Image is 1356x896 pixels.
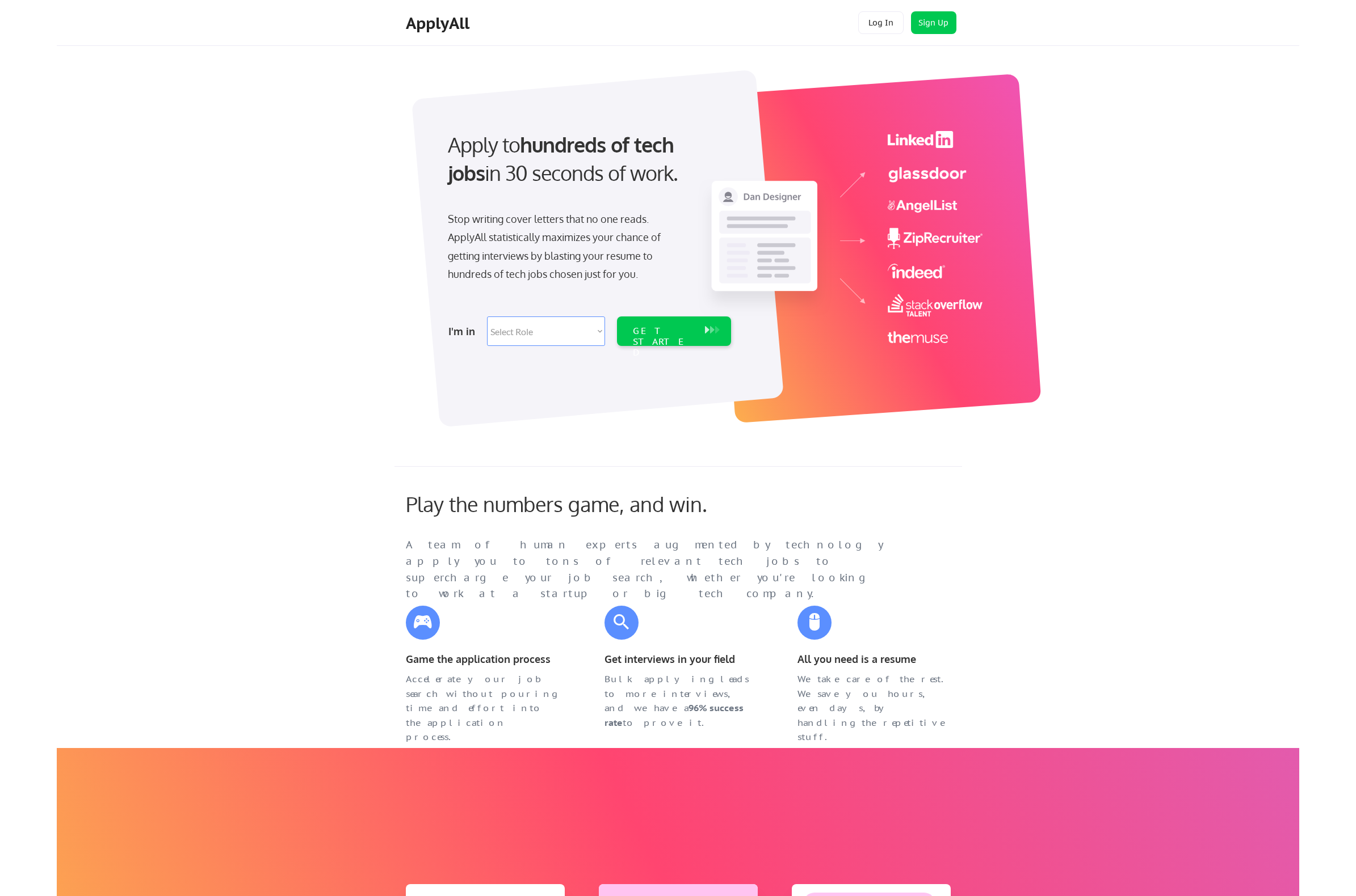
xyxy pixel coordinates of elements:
[406,537,905,602] div: A team of human experts augmented by technology apply you to tons of relevant tech jobs to superc...
[406,14,473,33] div: ApplyAll
[797,672,951,745] div: We take care of the rest. We save you hours, even days, by handling the repetitive stuff.
[406,492,758,516] div: Play the numbers game, and win.
[406,651,559,667] div: Game the application process
[448,130,727,188] div: Apply to in 30 seconds of work.
[604,672,758,730] div: Bulk applying leads to more interviews, and we have a to prove it.
[858,11,904,34] button: Log In
[448,132,679,185] strong: hundreds of tech jobs
[604,651,758,667] div: Get interviews in your field
[797,651,951,667] div: All you need is a resume
[406,672,559,745] div: Accelerate your job search without pouring time and effort into the application process.
[911,11,956,34] button: Sign Up
[448,322,480,340] div: I'm in
[633,326,694,358] div: GET STARTED
[604,702,746,728] strong: 96% success rate
[448,210,681,284] div: Stop writing cover letters that no one reads. ApplyAll statistically maximizes your chance of get...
